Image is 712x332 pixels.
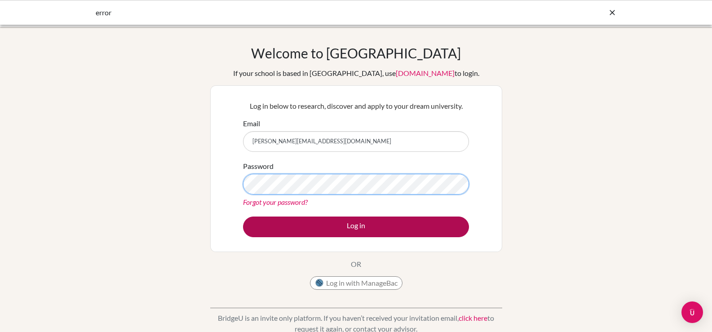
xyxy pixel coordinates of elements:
[243,161,274,172] label: Password
[243,118,260,129] label: Email
[681,301,703,323] div: Open Intercom Messenger
[243,217,469,237] button: Log in
[251,45,461,61] h1: Welcome to [GEOGRAPHIC_DATA]
[459,314,487,322] a: click here
[351,259,361,270] p: OR
[96,7,482,18] div: error
[243,198,308,206] a: Forgot your password?
[396,69,455,77] a: [DOMAIN_NAME]
[310,276,402,290] button: Log in with ManageBac
[243,101,469,111] p: Log in below to research, discover and apply to your dream university.
[233,68,479,79] div: If your school is based in [GEOGRAPHIC_DATA], use to login.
